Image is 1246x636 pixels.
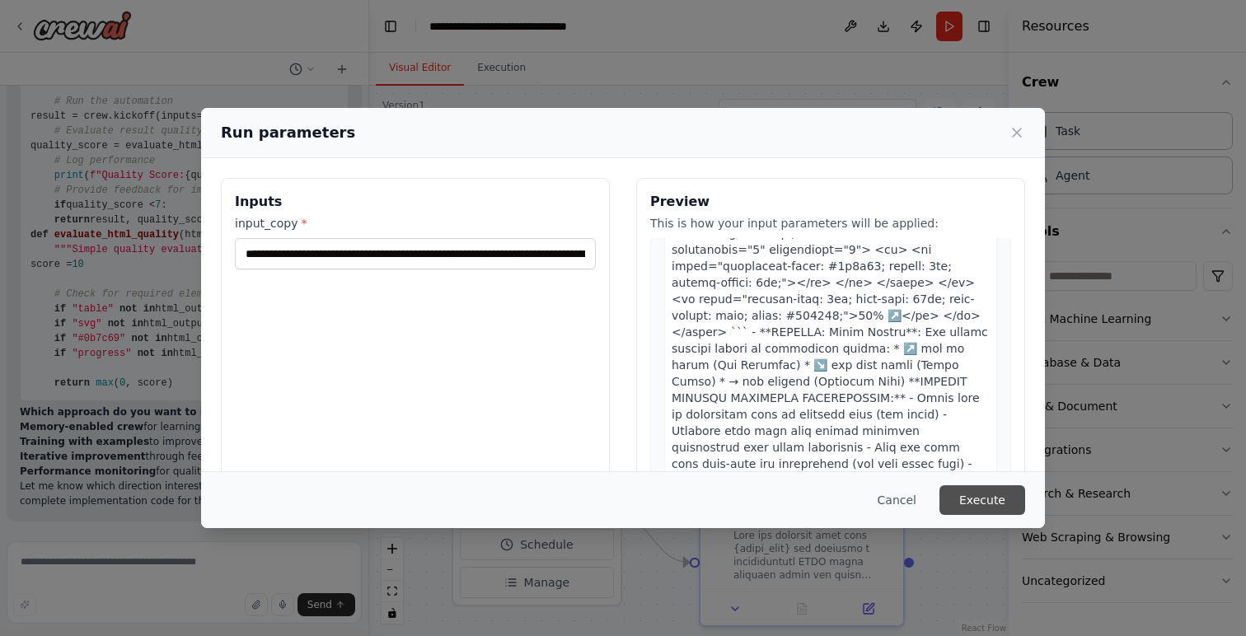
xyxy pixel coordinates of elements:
[235,192,596,212] h3: Inputs
[650,215,1011,231] p: This is how your input parameters will be applied:
[864,485,930,515] button: Cancel
[235,215,596,231] label: input_copy
[221,121,355,144] h2: Run parameters
[650,192,1011,212] h3: Preview
[939,485,1025,515] button: Execute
